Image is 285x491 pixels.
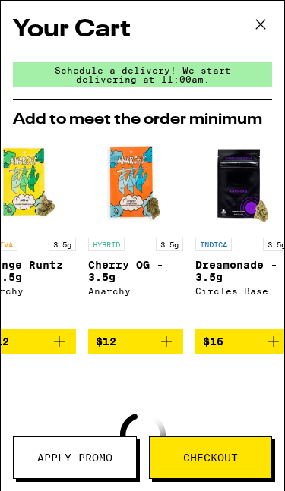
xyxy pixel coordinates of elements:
[88,286,183,296] div: Anarchy
[88,135,183,329] a: Open page for Cherry OG - 3.5g from Anarchy
[13,13,272,47] h2: Your Cart
[13,436,137,479] button: Apply Promo
[37,452,112,463] span: Apply Promo
[88,135,183,230] img: Anarchy - Cherry OG - 3.5g
[203,335,223,348] span: $16
[149,436,273,479] button: Checkout
[183,452,238,463] span: Checkout
[7,5,40,36] img: smile_yellow.png
[195,238,232,251] p: INDICA
[49,238,76,251] p: 3.5g
[45,90,211,127] button: Redirect to URL
[88,259,183,283] p: Cherry OG - 3.5g
[13,112,272,127] h2: Add to meet the order minimum
[45,63,257,80] div: Refer a friend with Eaze
[88,238,125,251] p: HYBRID
[88,329,183,354] button: Add to bag
[96,335,116,348] span: $12
[13,62,272,87] div: Schedule a delivery! We start delivering at 11:00am.
[156,238,183,251] p: 3.5g
[40,36,247,63] div: Give $30, Get $40!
